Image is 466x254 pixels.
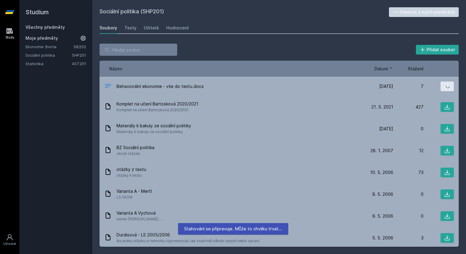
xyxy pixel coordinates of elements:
[393,83,424,89] div: 7
[178,223,288,235] div: Stahování se připravuje. Může to chvilku trvat…
[166,25,189,31] div: Hodnocení
[73,44,86,49] a: 5IE202
[374,65,388,72] span: Datum
[393,213,424,219] div: 0
[124,25,137,31] div: Testy
[370,169,393,175] span: 10. 5. 2006
[370,148,393,154] span: 28. 1. 2007
[25,61,72,67] a: Statistika
[116,107,198,113] span: Komplet na učení Bartosková 2020/2021
[393,148,424,154] div: 12
[372,213,393,219] span: 9. 5. 2006
[393,191,424,197] div: 0
[374,65,393,72] button: Datum
[100,44,177,56] input: Hledej soubor
[144,22,159,34] a: Učitelé
[100,7,389,17] h2: Sociální politika (5HP201)
[116,151,154,157] span: okruh otázek
[116,123,191,129] span: Materiály k bakuly ze sociální politiky
[379,126,393,132] span: [DATE]
[372,191,393,197] span: 9. 5. 2006
[72,61,86,66] a: 4ST201
[109,65,122,72] button: Název
[104,82,112,91] div: DOCX
[116,210,163,216] span: Varianta A Vychová
[393,169,424,175] div: 73
[393,126,424,132] div: 0
[1,231,18,249] a: Uživatel
[379,83,393,89] span: [DATE]
[3,242,16,246] div: Uživatel
[124,22,137,34] a: Testy
[116,238,259,244] span: Na jednu otázku si nemohu vzpomenout, tak snad mě někdo doplní nebo opraví
[166,22,189,34] a: Hodnocení
[116,172,146,179] span: otázky k testu
[25,25,65,30] a: Všechny předměty
[116,188,152,194] span: Varianta A - Mertl
[389,7,459,17] button: Odebrat z mých předmětů
[116,83,204,89] span: Behaviorální ekonomie - vše do testu.docx
[408,65,424,72] button: Stažení
[116,129,191,135] span: Materiály k bakuly ze sociální politiky
[25,44,73,50] a: Ekonomie života
[116,145,154,151] span: BZ Sociální politika
[1,24,18,43] a: Study
[116,166,146,172] span: otázky z testu
[25,52,72,58] a: Sociální politika
[393,104,424,110] div: 427
[393,235,424,241] div: 3
[372,235,393,241] span: 5. 5. 2006
[5,35,14,40] div: Study
[100,25,117,31] div: Soubory
[371,104,393,110] span: 21. 5. 2021
[100,22,117,34] a: Soubory
[116,216,163,222] span: temer [PERSON_NAME].....
[25,35,58,41] span: Moje předměty
[116,232,259,238] span: Durdisová - LS 2005/2006
[72,53,86,58] a: 5HP201
[116,101,198,107] span: Komplet na učení Bartosková 2020/2021
[144,25,159,31] div: Učitelé
[416,45,459,55] button: Přidat soubor
[116,194,152,200] span: LS 05/06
